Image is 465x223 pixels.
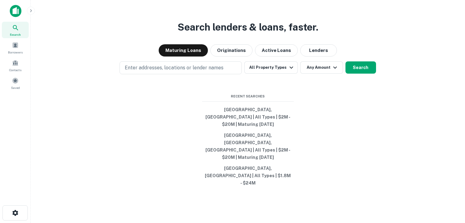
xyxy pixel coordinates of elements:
[202,130,294,163] button: [GEOGRAPHIC_DATA], [GEOGRAPHIC_DATA], [GEOGRAPHIC_DATA] | All Types | $2M - $20M | Maturing [DATE]
[2,22,29,38] a: Search
[9,68,21,72] span: Contacts
[120,61,242,74] button: Enter addresses, locations or lender names
[2,75,29,91] a: Saved
[2,39,29,56] a: Borrowers
[244,61,297,74] button: All Property Types
[300,61,343,74] button: Any Amount
[210,44,253,57] button: Originations
[202,94,294,99] span: Recent Searches
[345,61,376,74] button: Search
[11,85,20,90] span: Saved
[10,5,21,17] img: capitalize-icon.png
[125,64,223,71] p: Enter addresses, locations or lender names
[300,44,337,57] button: Lenders
[8,50,23,55] span: Borrowers
[178,20,318,35] h3: Search lenders & loans, faster.
[2,57,29,74] a: Contacts
[202,104,294,130] button: [GEOGRAPHIC_DATA], [GEOGRAPHIC_DATA] | All Types | $2M - $20M | Maturing [DATE]
[434,174,465,203] iframe: Chat Widget
[10,32,21,37] span: Search
[159,44,208,57] button: Maturing Loans
[202,163,294,188] button: [GEOGRAPHIC_DATA], [GEOGRAPHIC_DATA] | All Types | $1.8M - $24M
[255,44,298,57] button: Active Loans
